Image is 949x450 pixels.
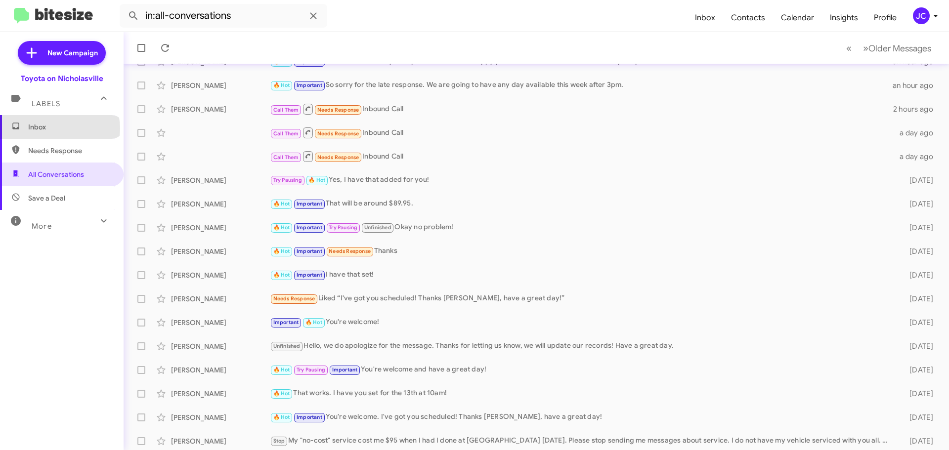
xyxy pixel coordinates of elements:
div: JC [913,7,930,24]
div: [PERSON_NAME] [171,199,270,209]
a: New Campaign [18,41,106,65]
div: [DATE] [894,246,941,256]
span: Needs Response [317,107,359,113]
div: [PERSON_NAME] [171,365,270,375]
div: Inbound Call [270,126,894,139]
div: [PERSON_NAME] [171,318,270,327]
div: Thanks [270,245,894,257]
div: [DATE] [894,389,941,399]
div: 2 hours ago [893,104,941,114]
span: 🔥 Hot [273,367,290,373]
span: Older Messages [868,43,931,54]
div: [PERSON_NAME] [171,104,270,114]
div: You're welcome. I've got you scheduled! Thanks [PERSON_NAME], have a great day! [270,411,894,423]
input: Search [120,4,327,28]
a: Inbox [687,3,723,32]
div: That will be around $89.95. [270,198,894,209]
span: Call Them [273,130,299,137]
a: Contacts [723,3,773,32]
div: You're welcome and have a great day! [270,364,894,375]
span: Labels [32,99,60,108]
span: » [863,42,868,54]
span: More [32,222,52,231]
span: 🔥 Hot [273,414,290,420]
div: [PERSON_NAME] [171,270,270,280]
div: [PERSON_NAME] [171,223,270,233]
button: Previous [840,38,858,58]
span: Needs Response [317,154,359,161]
span: Important [297,82,322,88]
div: I have that set! [270,269,894,281]
span: Try Pausing [273,177,302,183]
div: [DATE] [894,436,941,446]
span: Call Them [273,107,299,113]
div: That works. I have you set for the 13th at 10am! [270,388,894,399]
span: 🔥 Hot [308,177,325,183]
span: 🔥 Hot [273,390,290,397]
div: an hour ago [893,81,941,90]
div: Inbound Call [270,103,893,115]
div: a day ago [894,128,941,138]
span: 🔥 Hot [273,82,290,88]
span: 🔥 Hot [305,319,322,326]
span: Needs Response [329,248,371,254]
div: [PERSON_NAME] [171,412,270,422]
div: [PERSON_NAME] [171,294,270,304]
span: Unfinished [273,343,301,349]
div: [PERSON_NAME] [171,341,270,351]
span: Needs Response [28,146,112,156]
span: 🔥 Hot [273,201,290,207]
a: Insights [822,3,866,32]
div: My "no-cost" service cost me $95 when I had I done at [GEOGRAPHIC_DATA] [DATE]. Please stop sendi... [270,435,894,447]
span: Call Them [273,154,299,161]
span: Save a Deal [28,193,65,203]
span: Try Pausing [297,367,325,373]
span: All Conversations [28,169,84,179]
div: Hello, we do apologize for the message. Thanks for letting us know, we will update our records! H... [270,340,894,352]
div: Okay no problem! [270,222,894,233]
span: Important [297,248,322,254]
div: [PERSON_NAME] [171,389,270,399]
span: Unfinished [364,224,391,231]
span: Stop [273,438,285,444]
button: Next [857,38,937,58]
div: Toyota on Nicholasville [21,74,103,83]
div: Yes, I have that added for you! [270,174,894,186]
div: Inbound Call [270,150,894,163]
div: [DATE] [894,199,941,209]
a: Profile [866,3,905,32]
div: [PERSON_NAME] [171,81,270,90]
span: Needs Response [273,295,315,302]
span: Important [332,367,358,373]
span: Important [273,319,299,326]
span: « [846,42,852,54]
div: [DATE] [894,318,941,327]
div: [DATE] [894,412,941,422]
span: Needs Response [317,130,359,137]
div: [DATE] [894,294,941,304]
div: [DATE] [894,175,941,185]
span: Important [297,201,322,207]
button: JC [905,7,938,24]
div: So sorry for the late response. We are going to have any day available this week after 3pm. [270,80,893,91]
span: 🔥 Hot [273,248,290,254]
div: a day ago [894,152,941,162]
div: Liked “I've got you scheduled! Thanks [PERSON_NAME], have a great day!” [270,293,894,304]
div: [DATE] [894,365,941,375]
span: 🔥 Hot [273,224,290,231]
span: 🔥 Hot [273,272,290,278]
a: Calendar [773,3,822,32]
span: Important [297,272,322,278]
div: You're welcome! [270,317,894,328]
div: [PERSON_NAME] [171,436,270,446]
div: [PERSON_NAME] [171,175,270,185]
div: [DATE] [894,270,941,280]
span: New Campaign [47,48,98,58]
div: [DATE] [894,341,941,351]
span: Important [297,414,322,420]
